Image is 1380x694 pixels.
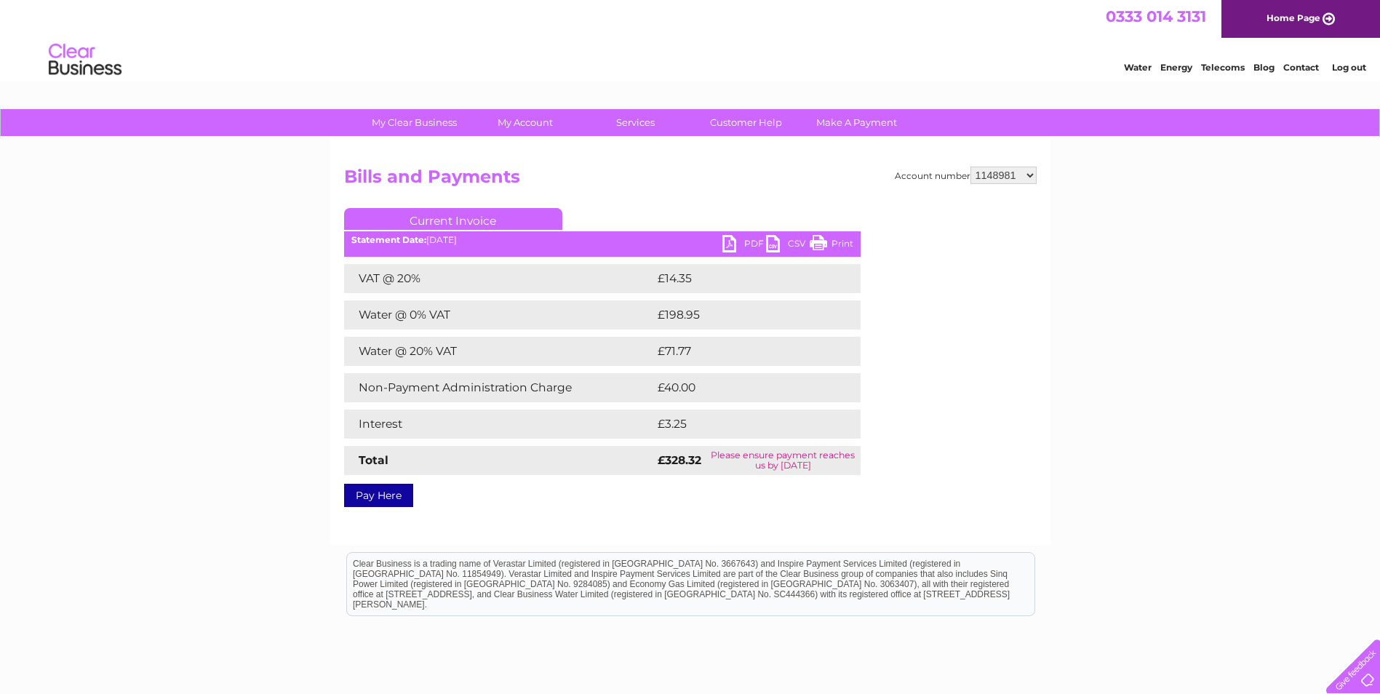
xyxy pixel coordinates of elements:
td: £71.77 [654,337,829,366]
td: £3.25 [654,410,826,439]
td: Water @ 0% VAT [344,300,654,330]
a: Energy [1160,62,1192,73]
img: logo.png [48,38,122,82]
a: Make A Payment [797,109,917,136]
div: [DATE] [344,235,861,245]
strong: Total [359,453,388,467]
td: £14.35 [654,264,830,293]
a: Water [1124,62,1152,73]
b: Statement Date: [351,234,426,245]
a: Print [810,235,853,256]
div: Clear Business is a trading name of Verastar Limited (registered in [GEOGRAPHIC_DATA] No. 3667643... [347,8,1034,71]
td: VAT @ 20% [344,264,654,293]
a: CSV [766,235,810,256]
a: Pay Here [344,484,413,507]
h2: Bills and Payments [344,167,1037,194]
a: Blog [1253,62,1275,73]
a: PDF [722,235,766,256]
a: Customer Help [686,109,806,136]
td: £198.95 [654,300,834,330]
td: Interest [344,410,654,439]
a: My Clear Business [354,109,474,136]
a: Services [575,109,695,136]
a: Contact [1283,62,1319,73]
a: 0333 014 3131 [1106,7,1206,25]
a: Telecoms [1201,62,1245,73]
strong: £328.32 [658,453,701,467]
a: My Account [465,109,585,136]
td: Water @ 20% VAT [344,337,654,366]
td: £40.00 [654,373,832,402]
div: Account number [895,167,1037,184]
td: Non-Payment Administration Charge [344,373,654,402]
td: Please ensure payment reaches us by [DATE] [706,446,861,475]
a: Log out [1332,62,1366,73]
a: Current Invoice [344,208,562,230]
